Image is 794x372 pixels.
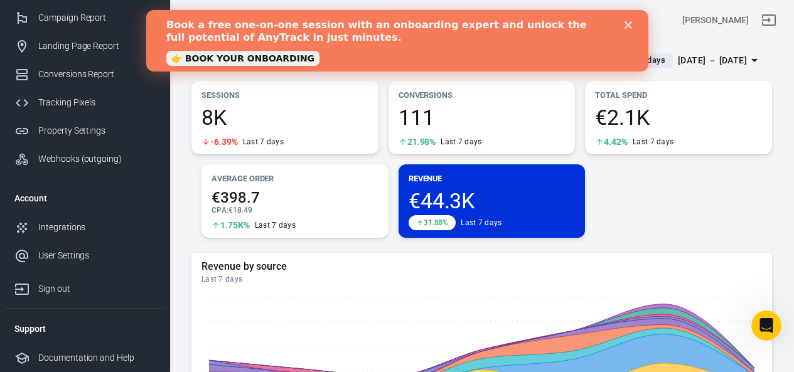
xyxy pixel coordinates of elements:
div: [DATE] － [DATE] [678,53,747,68]
div: Last 7 days [243,137,284,147]
iframe: Intercom live chat [751,311,781,341]
div: Landing Page Report [38,40,155,53]
span: €18.49 [228,206,252,215]
div: Webhooks (outgoing) [38,152,155,166]
div: Property Settings [38,124,155,137]
span: 111 [399,107,566,128]
a: Sign out [754,5,784,35]
button: Find anything...⌘ + K [388,9,576,31]
a: Webhooks (outgoing) [4,145,165,173]
button: [PERSON_NAME] [185,9,276,32]
button: Last 7 days[DATE] － [DATE] [604,50,772,71]
h5: Revenue by source [201,260,762,273]
a: Landing Page Report [4,32,165,60]
div: Last 7 days [255,220,296,230]
p: Sessions [201,88,368,102]
div: User Settings [38,249,155,262]
span: CPA : [212,206,228,215]
p: Average Order [212,172,378,185]
span: 1.75K% [220,221,250,230]
div: Integrations [38,221,155,234]
p: Revenue [409,172,576,185]
span: 21.98% [407,137,436,146]
a: User Settings [4,242,165,270]
div: Last 7 days [201,274,762,284]
a: Campaign Report [4,4,165,32]
div: Close [478,11,491,19]
div: Account id: UE4g0a8N [682,14,749,27]
span: 8K [201,107,368,128]
div: Campaign Report [38,11,155,24]
div: Sign out [38,282,155,295]
a: Integrations [4,213,165,242]
li: Support [4,314,165,344]
div: Documentation and Help [38,351,155,364]
div: Last 7 days [633,137,673,147]
div: Last 7 days [441,137,481,147]
a: Conversions Report [4,60,165,88]
p: Conversions [399,88,566,102]
span: 31.88% [424,219,449,226]
div: Last 7 days [461,218,502,228]
span: €398.7 [212,190,378,205]
div: Tracking Pixels [38,96,155,109]
span: €2.1K [595,107,762,128]
a: Sign out [4,270,165,303]
div: Conversions Report [38,68,155,81]
li: Account [4,183,165,213]
a: Property Settings [4,117,165,145]
a: Tracking Pixels [4,88,165,117]
span: €44.3K [409,190,576,211]
span: -6.39% [210,137,238,146]
iframe: Intercom live chat banner [146,10,648,72]
span: 4.42% [604,137,628,146]
p: Total Spend [595,88,762,102]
